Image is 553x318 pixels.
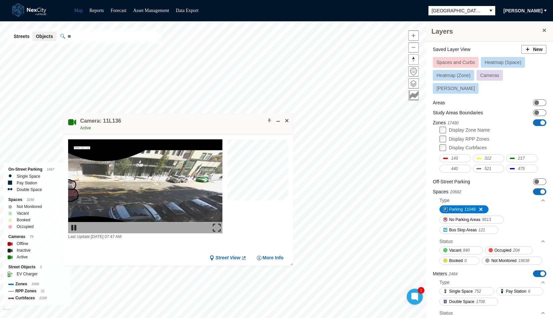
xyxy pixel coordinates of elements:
[17,254,28,260] label: Active
[439,246,483,254] button: Vacant840
[439,205,489,213] button: Parking11048
[521,45,546,54] button: New
[449,227,477,233] span: Bus Stop Areas
[436,73,471,78] span: Heatmap (Zone)
[506,288,526,295] span: Pay Station
[449,127,490,133] label: Display Zone Name
[227,139,292,204] canvas: Map
[70,224,78,232] img: play
[17,223,34,230] label: Occupied
[17,180,37,186] label: Pay Station
[408,66,419,77] button: Home
[533,46,543,53] span: New
[68,233,222,240] div: Last Update: [DATE] 07:47 AM
[433,178,470,185] label: Off-Street Parking
[473,154,504,162] button: 312
[8,196,65,203] div: Spaces
[433,119,458,126] label: Zones
[433,99,445,106] label: Areas
[433,83,479,94] button: [PERSON_NAME]
[17,271,38,277] label: EV Charger
[449,272,458,276] span: 2464
[479,227,485,233] span: 121
[485,165,491,172] span: 521
[439,238,453,245] div: Status
[439,216,504,224] button: No Parking Areas9513
[17,186,42,193] label: Double Space
[487,6,495,15] button: select
[518,165,525,172] span: 475
[449,216,480,223] span: No Parking Areas
[495,247,512,254] span: Occupied
[439,308,546,318] div: Status
[439,298,498,306] button: Double Space1706
[439,165,471,173] button: 440
[513,247,520,254] span: 204
[10,32,33,41] button: Streets
[433,188,461,195] label: Spaces
[449,257,463,264] span: Booked
[433,70,474,81] button: Heatmap (Zone)
[436,86,475,91] span: [PERSON_NAME]
[80,117,121,125] h4: Double-click to make header text selectable
[41,289,44,293] span: 31
[8,166,65,173] div: On-Street Parking
[30,235,33,239] span: 79
[439,154,471,162] button: 143
[40,265,42,269] span: 3
[17,173,40,180] label: Single Space
[14,33,29,40] span: Streets
[499,5,547,16] button: [PERSON_NAME]
[408,78,419,89] button: Layers management
[432,7,483,14] span: [GEOGRAPHIC_DATA][PERSON_NAME]
[3,308,11,316] a: Mapbox homepage
[133,8,169,13] a: Asset Management
[256,255,284,261] button: More Info
[518,155,525,162] span: 217
[408,54,419,65] button: Reset bearing to north
[449,288,473,295] span: Single Space
[17,217,30,223] label: Booked
[17,247,30,254] label: Inactive
[17,203,42,210] label: Not Monitored
[485,246,533,254] button: Occupied204
[439,195,546,205] div: Type
[8,233,65,240] div: Cameras
[451,165,458,172] span: 440
[32,32,56,41] button: Objects
[8,281,65,288] div: Zones
[480,73,499,78] span: Cameras
[449,206,463,213] span: Parking
[409,31,418,40] span: Zoom in
[518,257,529,264] span: 19638
[17,240,28,247] label: Offline
[433,109,483,116] label: Study Areas Boundaries
[408,30,419,41] button: Zoom in
[528,288,530,295] span: 6
[477,70,503,81] button: Cameras
[433,57,479,68] button: Spaces and Curbs
[485,155,491,162] span: 312
[409,55,418,64] span: Reset bearing to north
[475,288,481,295] span: 752
[463,247,470,254] span: 840
[431,27,541,36] h3: Layers
[213,224,221,232] img: expand
[17,210,29,217] label: Vacant
[408,42,419,53] button: Zoom out
[504,7,543,14] span: [PERSON_NAME]
[409,43,418,52] span: Zoom out
[439,257,480,265] button: Booked0
[47,168,54,171] span: 1467
[8,288,65,295] div: RPP Zones
[439,236,546,246] div: Status
[439,310,453,316] div: Status
[465,257,467,264] span: 0
[473,165,504,173] button: 521
[450,190,461,194] span: 20682
[482,257,542,265] button: Not Monitored19638
[418,287,424,294] div: 1
[31,282,39,286] span: 3058
[496,287,543,295] button: Pay Station6
[481,57,525,68] button: Heatmap (Space)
